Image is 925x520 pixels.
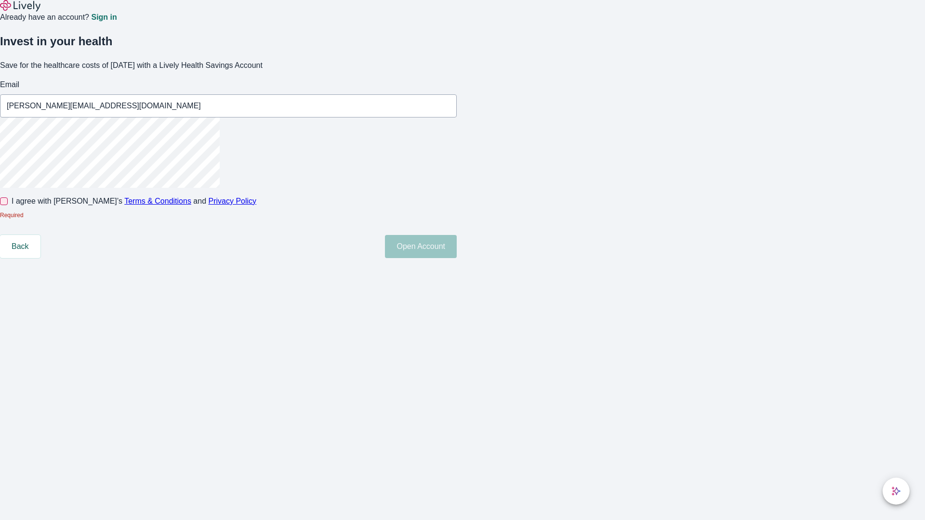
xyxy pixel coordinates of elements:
[124,197,191,205] a: Terms & Conditions
[12,195,256,207] span: I agree with [PERSON_NAME]’s and
[891,486,901,496] svg: Lively AI Assistant
[209,197,257,205] a: Privacy Policy
[883,478,910,505] button: chat
[91,13,117,21] a: Sign in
